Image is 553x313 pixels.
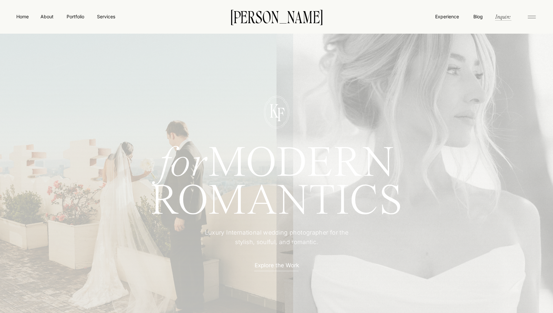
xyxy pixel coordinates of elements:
[248,261,305,268] a: Explore the Work
[127,183,427,219] h1: ROMANTICS
[265,102,283,118] p: K
[15,13,30,20] a: Home
[272,105,290,122] p: F
[495,13,511,20] a: Inquire
[195,228,358,247] p: Luxury International wedding photographer for the stylish, soulful, and romantic.
[472,13,484,20] a: Blog
[96,13,116,20] a: Services
[64,13,87,20] a: Portfolio
[435,13,460,20] a: Experience
[39,13,54,20] a: About
[127,145,427,177] h1: MODERN
[159,143,208,186] i: for
[220,9,333,23] a: [PERSON_NAME]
